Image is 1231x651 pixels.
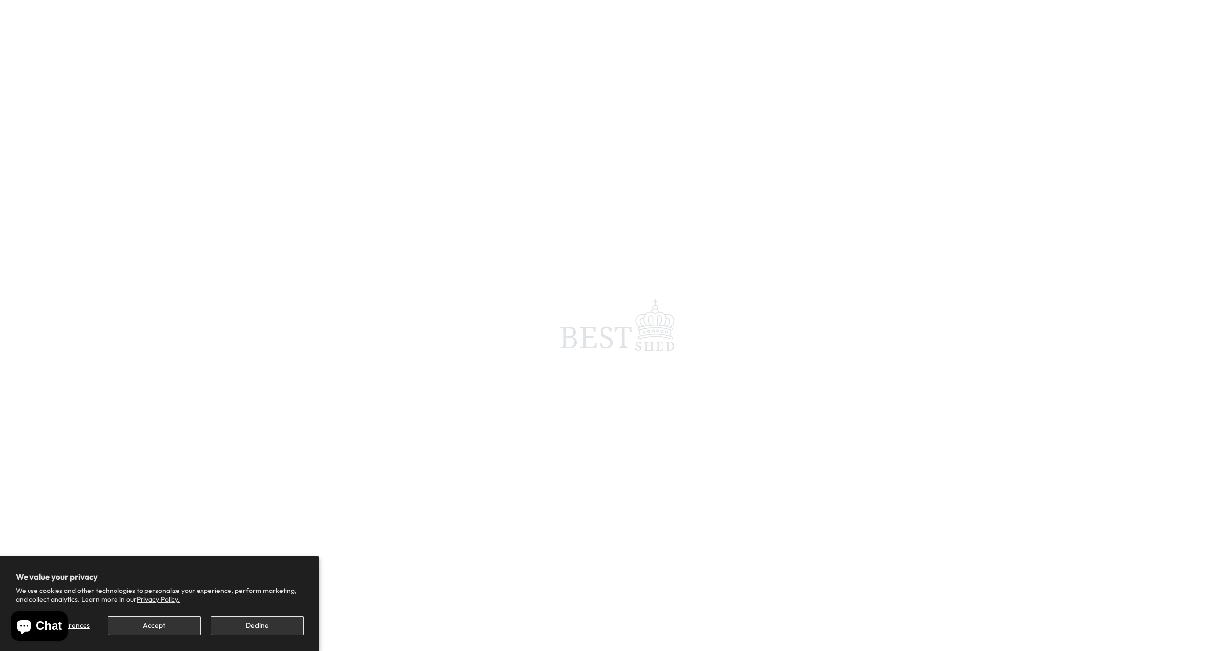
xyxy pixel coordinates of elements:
p: We use cookies and other technologies to personalize your experience, perform marketing, and coll... [16,586,304,604]
a: Privacy Policy. [137,595,180,604]
button: Accept [108,616,200,635]
h2: We value your privacy [16,572,304,582]
button: Decline [211,616,304,635]
inbox-online-store-chat: Shopify online store chat [8,611,71,643]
